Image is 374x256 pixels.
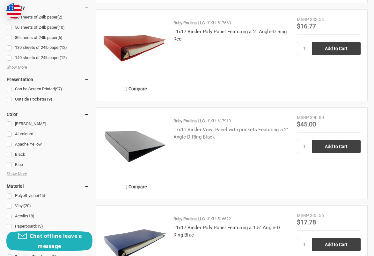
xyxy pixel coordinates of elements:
[208,118,231,124] p: SKU: 617910
[7,95,89,104] a: Outside Pockets
[7,54,89,62] a: 140 sheets of 24lb paper
[7,171,27,177] span: Show More
[7,222,89,231] a: Paperboard
[7,120,89,128] a: [PERSON_NAME]
[123,185,127,189] input: Compare
[310,213,324,218] span: $35.56
[7,43,89,52] a: 130 sheets of 24lb paper
[38,193,45,198] span: (45)
[312,42,361,55] input: Add to Cart
[7,85,89,94] a: Can be Screen Printed
[297,218,316,226] span: $17.78
[7,182,89,190] h5: Material
[7,202,89,210] a: Vinyl
[57,15,62,19] span: (2)
[173,20,206,26] p: Ruby Paulina LLC.
[7,140,89,149] a: Apache Yellow
[7,192,89,200] a: Polyethylene
[312,140,361,153] input: Add to Cart
[310,115,324,120] span: $90.00
[297,16,309,23] div: MSRP
[297,212,309,219] div: MSRP
[30,232,82,250] span: Chat offline leave a message
[7,130,89,139] a: Aluminum
[208,216,231,222] p: SKU: 516622
[6,3,22,19] img: duty and tax information for United States
[173,127,289,140] a: 17x11 Binder Vinyl Panel with pockets Featuring a 2" Angle-D Ring Black
[7,64,27,71] span: Show More
[7,13,89,22] a: 20 sheets of 24lb paper
[6,231,92,251] button: Chat offline leave a message
[24,203,31,208] span: (20)
[7,161,89,169] a: Blue
[173,29,287,42] a: 11x17 Binder Poly Panel Featuring a 2" Angle-D Ring Red
[297,22,316,30] span: $16.77
[173,118,206,124] p: Ruby Paulina LLC.
[297,114,309,121] div: MSRP
[45,97,52,102] span: (19)
[60,45,67,50] span: (12)
[57,25,65,30] span: (10)
[7,150,89,159] a: Black
[7,212,89,221] a: Acrylic
[7,34,89,42] a: 80 sheets of 24lb paper
[173,225,280,238] a: 11x17 Binder Poly Panel Featuring a 1.5" Angle-D Ring Blue
[7,76,89,83] h5: Presentation
[123,87,127,91] input: Compare
[55,87,62,91] span: (97)
[297,120,316,128] span: $45.00
[103,16,167,80] img: 11x17 Binder Poly Panel Featuring a 2" Angle-D Ring Red
[60,55,67,60] span: (12)
[57,35,62,40] span: (6)
[103,84,167,94] label: Compare
[103,182,167,192] label: Compare
[36,224,43,229] span: (13)
[173,216,206,222] p: Ruby Paulina LLC.
[103,114,167,178] img: 17x11 Binder Vinyl Panel with pockets Featuring a 2" Angle-D Ring Black
[7,23,89,32] a: 50 sheets of 24lb paper
[310,17,324,22] span: $33.54
[312,238,361,251] input: Add to Cart
[27,214,34,218] span: (18)
[208,20,231,26] p: SKU: 517660
[7,4,89,11] h5: Capacity
[7,110,89,118] h5: Color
